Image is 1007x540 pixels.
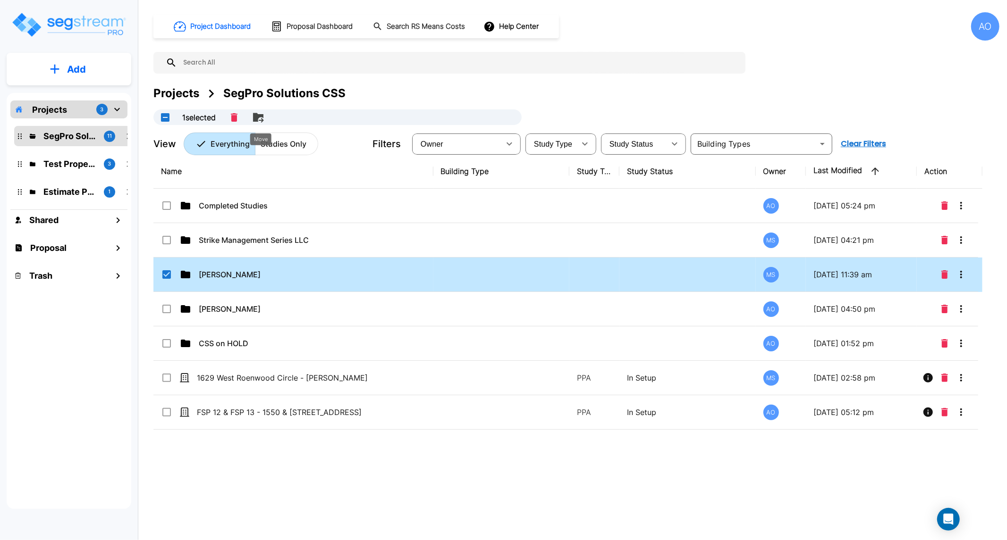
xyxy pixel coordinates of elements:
[919,403,938,422] button: Info
[763,267,779,282] div: MS
[577,372,612,383] p: PPA
[938,368,952,387] button: Delete
[29,214,59,226] h1: Shared
[267,17,358,36] button: Proposal Dashboard
[813,303,909,315] p: [DATE] 04:50 pm
[414,131,500,157] div: Select
[184,133,318,155] div: Platform
[627,372,748,383] p: In Setup
[763,336,779,351] div: AO
[261,138,306,150] p: Studies Only
[43,130,96,142] p: SegPro Solutions CSS
[433,154,569,189] th: Building Type
[952,196,971,215] button: More-Options
[177,52,741,74] input: Search All
[527,131,575,157] div: Select
[534,140,572,148] span: Study Type
[7,56,131,83] button: Add
[813,338,909,349] p: [DATE] 01:52 pm
[813,200,909,211] p: [DATE] 05:24 pm
[919,368,938,387] button: Info
[369,17,470,36] button: Search RS Means Costs
[813,234,909,246] p: [DATE] 04:21 pm
[816,137,829,150] button: Open
[806,154,917,189] th: Last Modified
[421,140,443,148] span: Owner
[29,269,52,282] h1: Trash
[952,299,971,318] button: More-Options
[156,108,175,127] button: UnSelectAll
[609,140,653,148] span: Study Status
[938,403,952,422] button: Delete
[199,234,414,246] p: Strike Management Series LLC
[197,407,412,418] p: FSP 12 & FSP 13 - 1550 & [STREET_ADDRESS]
[43,185,96,198] p: Estimate Property
[627,407,748,418] p: In Setup
[287,21,353,32] h1: Proposal Dashboard
[67,62,86,76] p: Add
[619,154,755,189] th: Study Status
[813,269,909,280] p: [DATE] 11:39 am
[937,508,960,531] div: Open Intercom Messenger
[153,154,433,189] th: Name
[190,21,251,32] h1: Project Dashboard
[199,303,414,315] p: [PERSON_NAME]
[249,108,268,127] button: Move
[763,405,779,420] div: AO
[482,17,542,35] button: Help Center
[952,403,971,422] button: More-Options
[197,372,412,383] p: 1629 West Roenwood Circle - [PERSON_NAME]
[952,265,971,284] button: More-Options
[763,233,779,248] div: MS
[694,137,814,150] input: Building Types
[223,85,346,102] div: SegPro Solutions CSS
[211,138,250,150] p: Everything
[109,188,111,196] p: 1
[184,133,255,155] button: Everything
[917,154,982,189] th: Action
[938,334,952,353] button: Delete
[813,407,909,418] p: [DATE] 05:12 pm
[813,372,909,383] p: [DATE] 02:58 pm
[763,198,779,214] div: AO
[971,12,999,41] div: AO
[108,160,111,168] p: 3
[938,231,952,249] button: Delete
[227,109,241,125] button: Delete
[569,154,620,189] th: Study Type
[952,231,971,249] button: More-Options
[199,200,414,211] p: Completed Studies
[182,112,216,123] p: 1 selected
[952,368,971,387] button: More-Options
[153,137,176,151] p: View
[837,134,890,153] button: Clear Filters
[952,334,971,353] button: More-Options
[199,338,414,349] p: CSS on HOLD
[170,16,256,37] button: Project Dashboard
[101,106,104,114] p: 3
[763,301,779,317] div: AO
[250,133,271,145] div: Move
[603,131,665,157] div: Select
[763,370,779,386] div: MS
[756,154,806,189] th: Owner
[43,158,96,170] p: Test Property Folder
[11,11,127,38] img: Logo
[938,196,952,215] button: Delete
[153,85,199,102] div: Projects
[577,407,612,418] p: PPA
[372,137,401,151] p: Filters
[938,299,952,318] button: Delete
[107,132,112,140] p: 11
[32,103,67,116] p: Projects
[938,265,952,284] button: Delete
[387,21,465,32] h1: Search RS Means Costs
[30,241,67,254] h1: Proposal
[199,269,414,280] p: [PERSON_NAME]
[255,133,318,155] button: Studies Only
